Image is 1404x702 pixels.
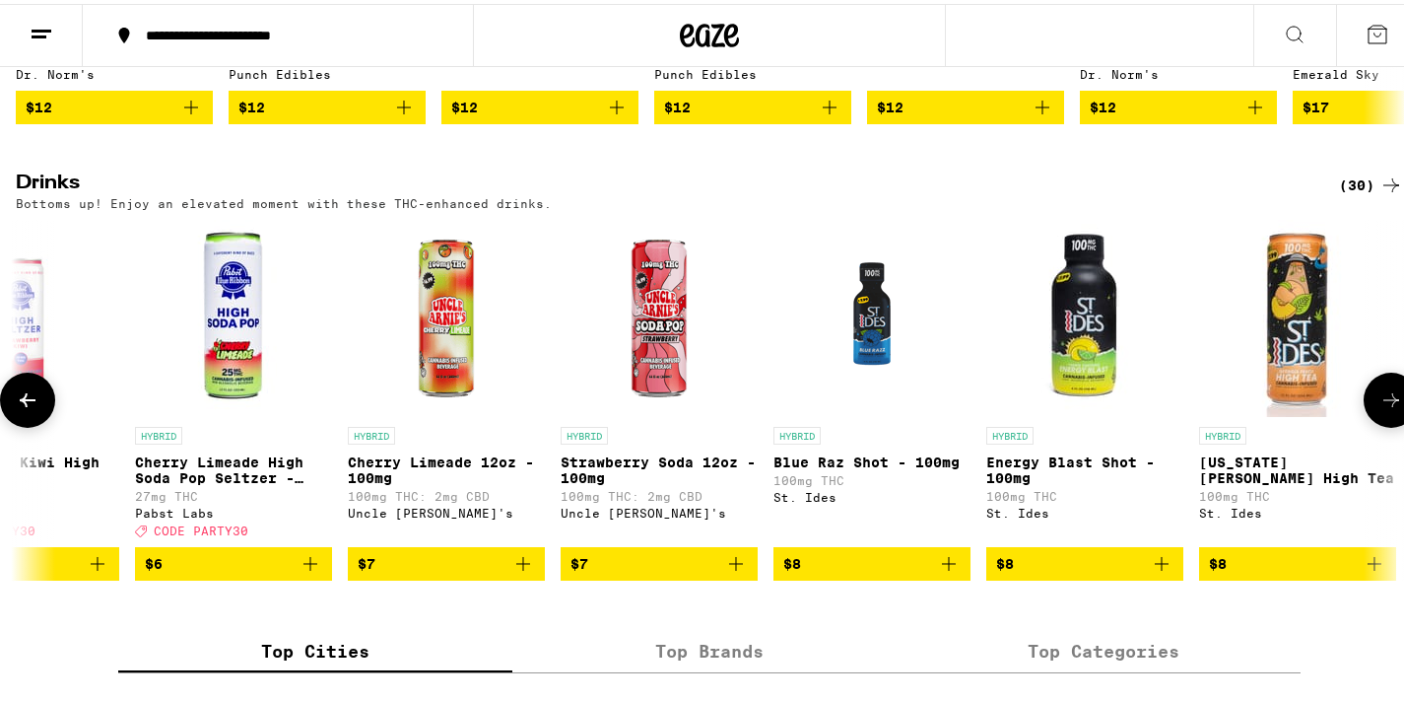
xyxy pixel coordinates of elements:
[1199,216,1396,543] a: Open page for Georgia Peach High Tea from St. Ides
[773,423,821,441] p: HYBRID
[773,470,970,483] p: 100mg THC
[986,543,1183,577] button: Add to bag
[118,626,512,668] label: Top Cities
[561,503,758,516] div: Uncle [PERSON_NAME]'s
[1199,543,1396,577] button: Add to bag
[986,451,1183,482] p: Energy Blast Shot - 100mg
[154,521,248,533] span: CODE PARTY30
[16,170,1306,193] h2: Drinks
[654,64,851,77] div: Punch Edibles
[451,96,478,111] span: $12
[135,216,332,413] img: Pabst Labs - Cherry Limeade High Soda Pop Seltzer - 25mg
[358,552,375,568] span: $7
[570,552,588,568] span: $7
[1209,552,1227,568] span: $8
[135,423,182,441] p: HYBRID
[877,96,903,111] span: $12
[348,216,545,413] img: Uncle Arnie's - Cherry Limeade 12oz - 100mg
[986,216,1183,413] img: St. Ides - Energy Blast Shot - 100mg
[16,87,213,120] button: Add to bag
[1080,64,1277,77] div: Dr. Norm's
[12,14,142,30] span: Hi. Need any help?
[1199,216,1396,413] img: St. Ides - Georgia Peach High Tea
[664,96,691,111] span: $12
[1303,96,1329,111] span: $17
[867,87,1064,120] button: Add to bag
[906,626,1301,668] label: Top Categories
[1080,87,1277,120] button: Add to bag
[118,626,1301,669] div: tabs
[773,216,970,543] a: Open page for Blue Raz Shot - 100mg from St. Ides
[348,503,545,516] div: Uncle [PERSON_NAME]'s
[348,216,545,543] a: Open page for Cherry Limeade 12oz - 100mg from Uncle Arnie's
[561,451,758,482] p: Strawberry Soda 12oz - 100mg
[773,451,970,466] p: Blue Raz Shot - 100mg
[229,64,426,77] div: Punch Edibles
[561,216,758,413] img: Uncle Arnie's - Strawberry Soda 12oz - 100mg
[773,543,970,577] button: Add to bag
[135,216,332,543] a: Open page for Cherry Limeade High Soda Pop Seltzer - 25mg from Pabst Labs
[135,503,332,516] div: Pabst Labs
[1090,96,1116,111] span: $12
[986,486,1183,499] p: 100mg THC
[773,487,970,500] div: St. Ides
[561,486,758,499] p: 100mg THC: 2mg CBD
[441,87,638,120] button: Add to bag
[348,423,395,441] p: HYBRID
[16,64,213,77] div: Dr. Norm's
[986,216,1183,543] a: Open page for Energy Blast Shot - 100mg from St. Ides
[348,543,545,577] button: Add to bag
[348,486,545,499] p: 100mg THC: 2mg CBD
[1199,451,1396,482] p: [US_STATE][PERSON_NAME] High Tea
[145,552,163,568] span: $6
[1199,423,1246,441] p: HYBRID
[654,87,851,120] button: Add to bag
[773,216,970,413] img: St. Ides - Blue Raz Shot - 100mg
[1339,170,1403,193] a: (30)
[16,193,552,206] p: Bottoms up! Enjoy an elevated moment with these THC-enhanced drinks.
[238,96,265,111] span: $12
[783,552,801,568] span: $8
[229,87,426,120] button: Add to bag
[996,552,1014,568] span: $8
[135,451,332,482] p: Cherry Limeade High Soda Pop Seltzer - 25mg
[135,486,332,499] p: 27mg THC
[1199,503,1396,516] div: St. Ides
[561,543,758,577] button: Add to bag
[26,96,52,111] span: $12
[561,423,608,441] p: HYBRID
[1199,486,1396,499] p: 100mg THC
[561,216,758,543] a: Open page for Strawberry Soda 12oz - 100mg from Uncle Arnie's
[348,451,545,482] p: Cherry Limeade 12oz - 100mg
[986,503,1183,516] div: St. Ides
[512,626,906,668] label: Top Brands
[135,543,332,577] button: Add to bag
[986,423,1034,441] p: HYBRID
